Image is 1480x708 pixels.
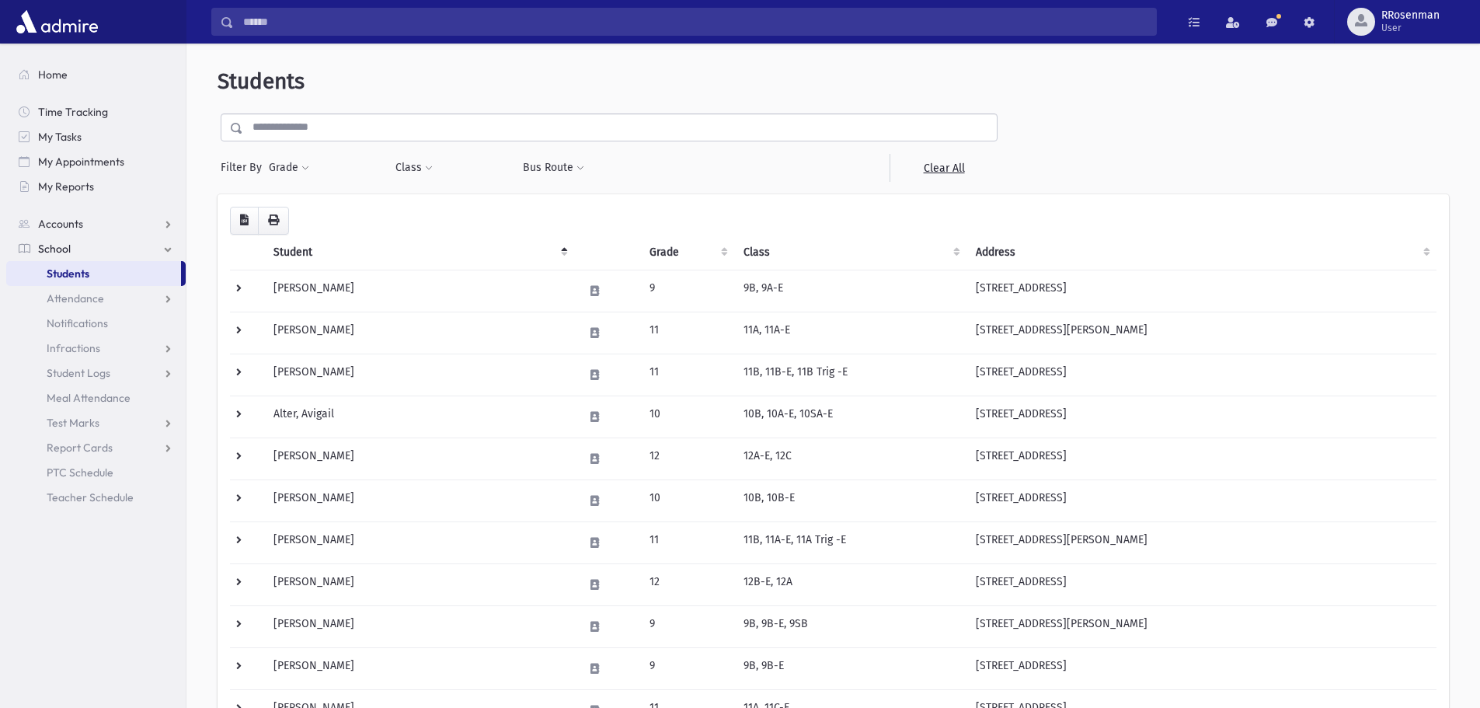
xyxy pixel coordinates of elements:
td: [STREET_ADDRESS][PERSON_NAME] [966,312,1436,354]
a: Students [6,261,181,286]
td: [STREET_ADDRESS] [966,647,1436,689]
td: 12A-E, 12C [734,438,966,480]
td: [PERSON_NAME] [264,480,574,521]
button: Class [395,154,434,182]
img: AdmirePro [12,6,102,37]
a: My Tasks [6,124,186,149]
td: [PERSON_NAME] [264,647,574,689]
td: [PERSON_NAME] [264,270,574,312]
span: My Reports [38,180,94,194]
td: [PERSON_NAME] [264,312,574,354]
td: [STREET_ADDRESS] [966,354,1436,396]
a: Infractions [6,336,186,361]
td: [STREET_ADDRESS][PERSON_NAME] [966,521,1436,563]
td: 12 [640,438,735,480]
td: 11B, 11B-E, 11B Trig -E [734,354,966,396]
th: Address: activate to sort column ascending [966,235,1436,270]
span: RRosenman [1381,9,1440,22]
input: Search [234,8,1156,36]
th: Class: activate to sort column ascending [734,235,966,270]
a: Accounts [6,211,186,236]
td: 10 [640,396,735,438]
a: Notifications [6,311,186,336]
span: School [38,242,71,256]
button: CSV [230,207,259,235]
td: 11 [640,312,735,354]
a: Report Cards [6,435,186,460]
th: Grade: activate to sort column ascending [640,235,735,270]
td: [STREET_ADDRESS][PERSON_NAME] [966,605,1436,647]
span: My Appointments [38,155,124,169]
td: 9 [640,270,735,312]
td: [STREET_ADDRESS] [966,563,1436,605]
span: Home [38,68,68,82]
span: My Tasks [38,130,82,144]
td: [STREET_ADDRESS] [966,480,1436,521]
span: Students [47,267,89,281]
td: 10B, 10A-E, 10SA-E [734,396,966,438]
a: Meal Attendance [6,385,186,410]
td: [PERSON_NAME] [264,438,574,480]
a: Time Tracking [6,99,186,124]
td: 11 [640,521,735,563]
a: PTC Schedule [6,460,186,485]
td: 10B, 10B-E [734,480,966,521]
td: 11B, 11A-E, 11A Trig -E [734,521,966,563]
a: Clear All [890,154,998,182]
td: 11 [640,354,735,396]
button: Print [258,207,289,235]
span: Attendance [47,291,104,305]
th: Student: activate to sort column descending [264,235,574,270]
span: Report Cards [47,441,113,455]
a: Student Logs [6,361,186,385]
a: Test Marks [6,410,186,435]
td: 9 [640,605,735,647]
td: 9B, 9A-E [734,270,966,312]
a: Home [6,62,186,87]
td: 10 [640,480,735,521]
td: [STREET_ADDRESS] [966,396,1436,438]
td: Alter, Avigail [264,396,574,438]
span: Infractions [47,341,100,355]
span: Teacher Schedule [47,490,134,504]
td: [STREET_ADDRESS] [966,438,1436,480]
td: 9 [640,647,735,689]
a: School [6,236,186,261]
span: User [1381,22,1440,34]
td: [PERSON_NAME] [264,605,574,647]
span: Filter By [221,159,268,176]
span: Time Tracking [38,105,108,119]
td: [STREET_ADDRESS] [966,270,1436,312]
td: 9B, 9B-E [734,647,966,689]
span: Student Logs [47,366,110,380]
a: Attendance [6,286,186,311]
td: 11A, 11A-E [734,312,966,354]
a: My Reports [6,174,186,199]
button: Grade [268,154,310,182]
span: Students [218,68,305,94]
a: My Appointments [6,149,186,174]
td: [PERSON_NAME] [264,354,574,396]
span: Test Marks [47,416,99,430]
button: Bus Route [522,154,585,182]
span: PTC Schedule [47,466,113,480]
span: Accounts [38,217,83,231]
td: [PERSON_NAME] [264,521,574,563]
span: Notifications [47,316,108,330]
a: Teacher Schedule [6,485,186,510]
td: [PERSON_NAME] [264,563,574,605]
td: 9B, 9B-E, 9SB [734,605,966,647]
span: Meal Attendance [47,391,131,405]
td: 12 [640,563,735,605]
td: 12B-E, 12A [734,563,966,605]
